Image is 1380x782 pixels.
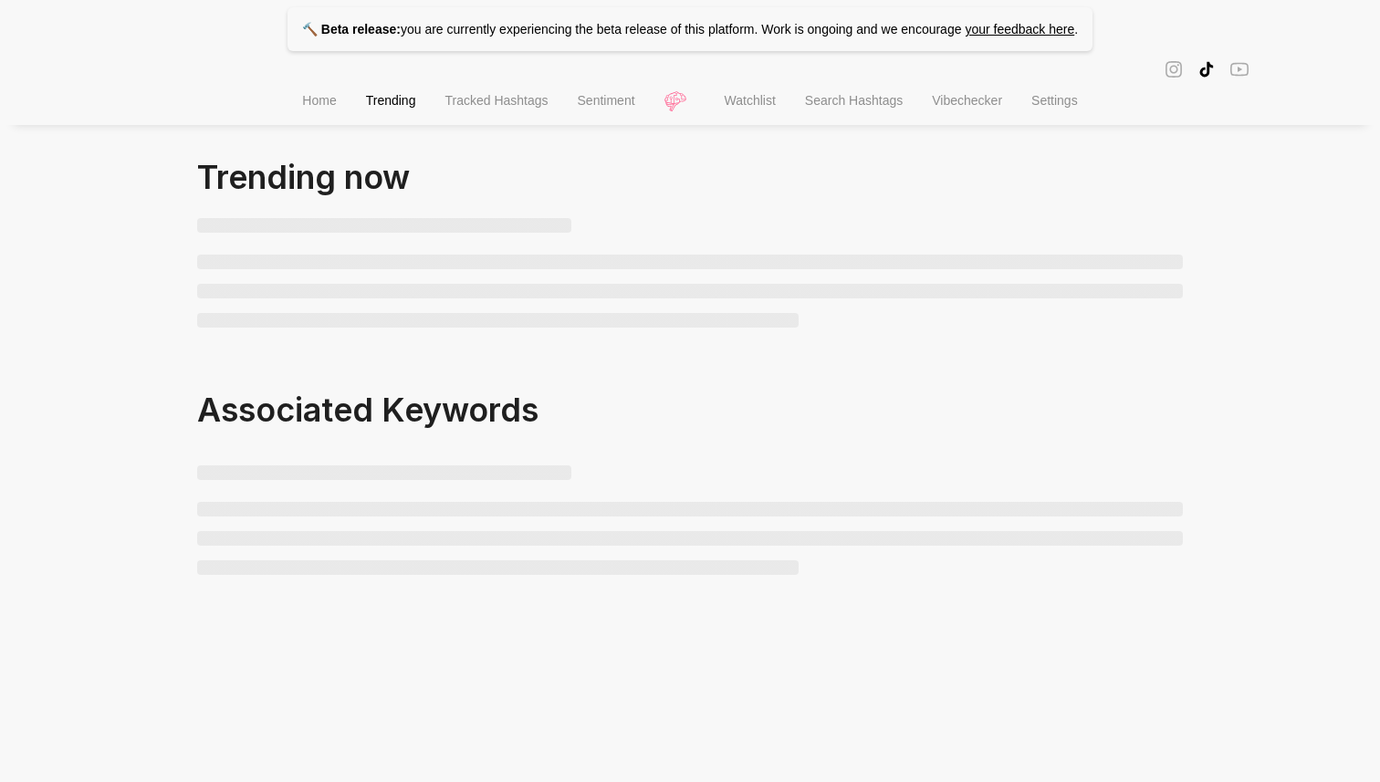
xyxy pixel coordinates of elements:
[965,22,1074,36] a: your feedback here
[1031,93,1078,108] span: Settings
[1165,58,1183,79] span: instagram
[302,22,401,36] strong: 🔨 Beta release:
[805,93,903,108] span: Search Hashtags
[302,93,336,108] span: Home
[444,93,548,108] span: Tracked Hashtags
[197,390,538,430] span: Associated Keywords
[578,93,635,108] span: Sentiment
[287,7,1092,51] p: you are currently experiencing the beta release of this platform. Work is ongoing and we encourage .
[932,93,1002,108] span: Vibechecker
[366,93,416,108] span: Trending
[1230,58,1249,79] span: youtube
[725,93,776,108] span: Watchlist
[197,157,410,197] span: Trending now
